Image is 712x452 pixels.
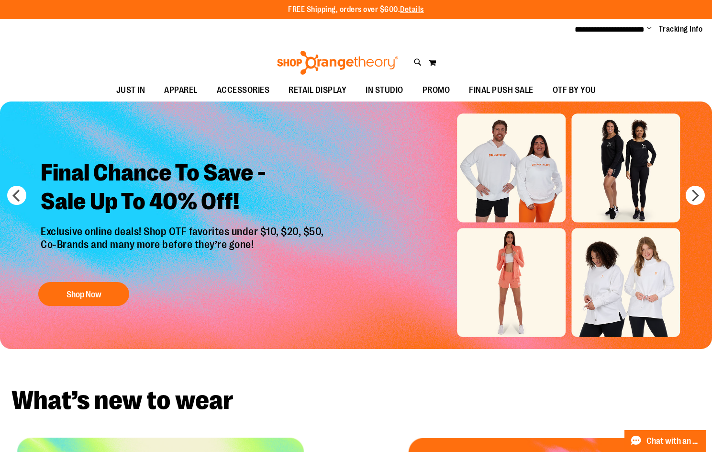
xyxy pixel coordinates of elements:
[276,51,400,75] img: Shop Orangetheory
[7,186,26,205] button: prev
[164,79,198,101] span: APPAREL
[647,24,652,34] button: Account menu
[289,79,346,101] span: RETAIL DISPLAY
[553,79,596,101] span: OTF BY YOU
[288,4,424,15] p: FREE Shipping, orders over $600.
[469,79,534,101] span: FINAL PUSH SALE
[33,151,334,226] h2: Final Chance To Save - Sale Up To 40% Off!
[116,79,145,101] span: JUST IN
[366,79,403,101] span: IN STUDIO
[33,151,334,311] a: Final Chance To Save -Sale Up To 40% Off! Exclusive online deals! Shop OTF favorites under $10, $...
[11,387,701,414] h2: What’s new to wear
[217,79,270,101] span: ACCESSORIES
[646,437,701,446] span: Chat with an Expert
[38,282,129,306] button: Shop Now
[423,79,450,101] span: PROMO
[624,430,707,452] button: Chat with an Expert
[659,24,703,34] a: Tracking Info
[400,5,424,14] a: Details
[33,226,334,272] p: Exclusive online deals! Shop OTF favorites under $10, $20, $50, Co-Brands and many more before th...
[686,186,705,205] button: next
